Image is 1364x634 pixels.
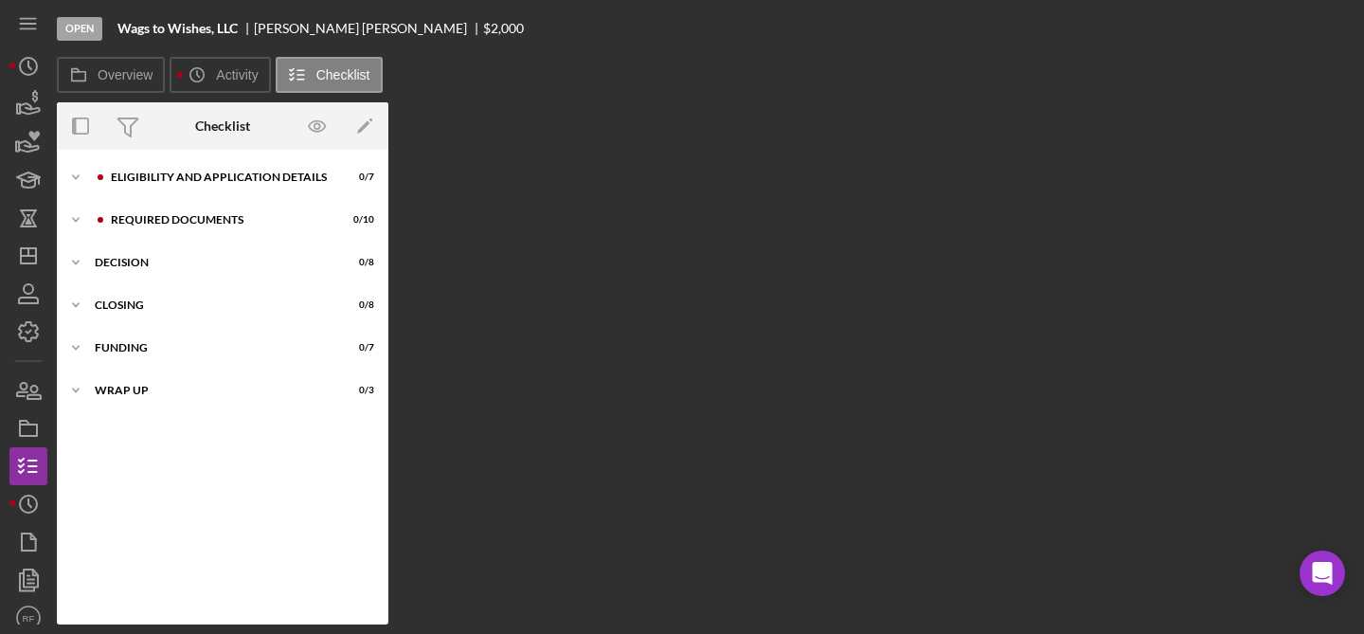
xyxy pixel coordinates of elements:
b: Wags to Wishes, LLC [117,21,238,36]
label: Activity [216,67,258,82]
div: 0 / 7 [340,342,374,353]
div: 0 / 7 [340,172,374,183]
button: Activity [170,57,270,93]
div: Required Documents [111,214,327,226]
div: 0 / 8 [340,257,374,268]
div: Eligibility and Application Details [111,172,327,183]
button: Checklist [276,57,383,93]
text: RF [23,613,35,624]
div: Decision [95,257,327,268]
div: Wrap Up [95,385,327,396]
div: 0 / 10 [340,214,374,226]
div: Open Intercom Messenger [1300,551,1345,596]
button: Overview [57,57,165,93]
div: [PERSON_NAME] [PERSON_NAME] [254,21,483,36]
div: 0 / 8 [340,299,374,311]
div: 0 / 3 [340,385,374,396]
div: Checklist [195,118,250,134]
div: Open [57,17,102,41]
div: Closing [95,299,327,311]
label: Checklist [316,67,370,82]
label: Overview [98,67,153,82]
div: Funding [95,342,327,353]
span: $2,000 [483,20,524,36]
